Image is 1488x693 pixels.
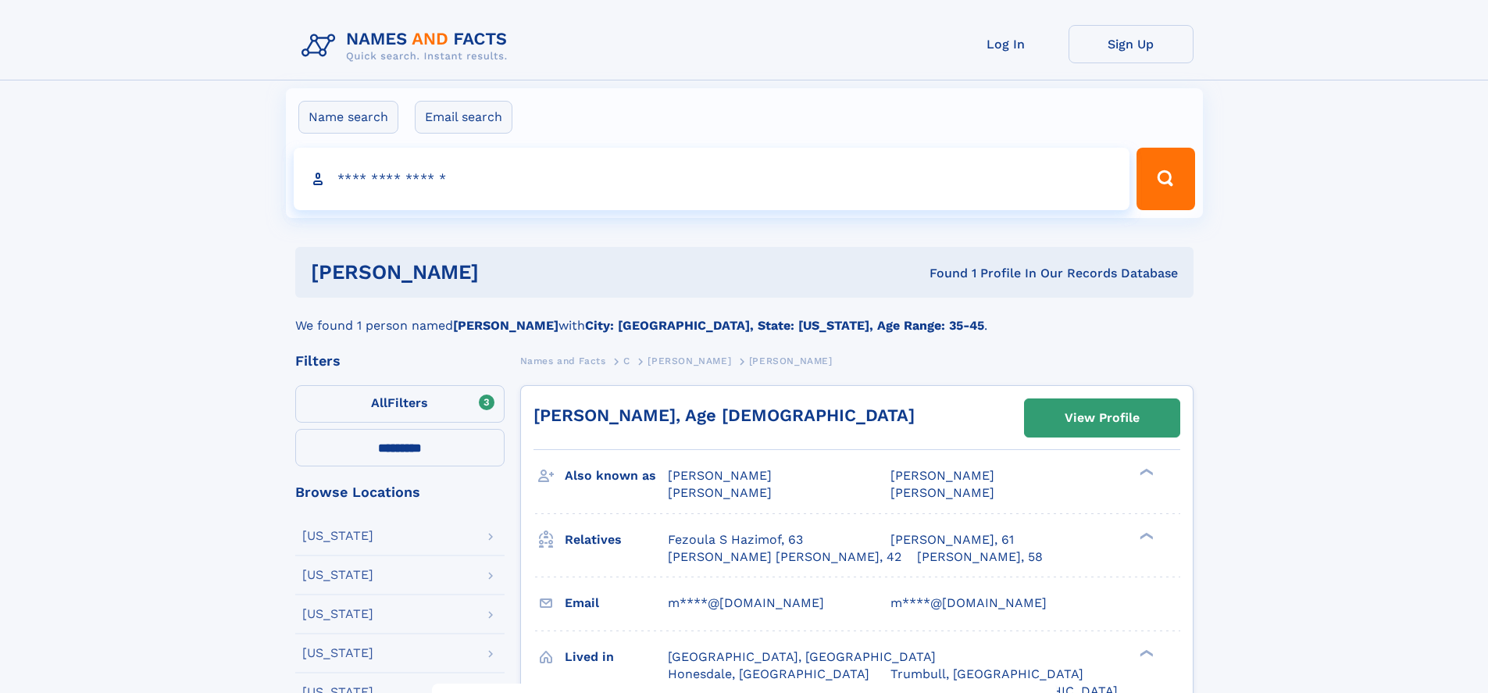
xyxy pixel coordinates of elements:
[668,485,772,500] span: [PERSON_NAME]
[623,355,630,366] span: C
[1065,400,1140,436] div: View Profile
[1136,530,1154,541] div: ❯
[1025,399,1179,437] a: View Profile
[371,395,387,410] span: All
[890,531,1014,548] a: [PERSON_NAME], 61
[1069,25,1194,63] a: Sign Up
[311,263,705,282] h1: [PERSON_NAME]
[302,608,373,620] div: [US_STATE]
[749,355,833,366] span: [PERSON_NAME]
[585,318,984,333] b: City: [GEOGRAPHIC_DATA], State: [US_STATE], Age Range: 35-45
[668,468,772,483] span: [PERSON_NAME]
[295,354,505,368] div: Filters
[1136,648,1154,658] div: ❯
[917,548,1043,566] a: [PERSON_NAME], 58
[668,666,869,681] span: Honesdale, [GEOGRAPHIC_DATA]
[294,148,1130,210] input: search input
[944,25,1069,63] a: Log In
[890,666,1083,681] span: Trumbull, [GEOGRAPHIC_DATA]
[668,649,936,664] span: [GEOGRAPHIC_DATA], [GEOGRAPHIC_DATA]
[453,318,558,333] b: [PERSON_NAME]
[704,265,1178,282] div: Found 1 Profile In Our Records Database
[668,548,901,566] a: [PERSON_NAME] [PERSON_NAME], 42
[565,590,668,616] h3: Email
[295,385,505,423] label: Filters
[565,527,668,553] h3: Relatives
[302,530,373,542] div: [US_STATE]
[668,531,803,548] a: Fezoula S Hazimof, 63
[520,351,606,370] a: Names and Facts
[890,485,994,500] span: [PERSON_NAME]
[302,569,373,581] div: [US_STATE]
[533,405,915,425] a: [PERSON_NAME], Age [DEMOGRAPHIC_DATA]
[890,468,994,483] span: [PERSON_NAME]
[415,101,512,134] label: Email search
[648,351,731,370] a: [PERSON_NAME]
[295,25,520,67] img: Logo Names and Facts
[1137,148,1194,210] button: Search Button
[565,463,668,489] h3: Also known as
[295,485,505,499] div: Browse Locations
[295,298,1194,335] div: We found 1 person named with .
[565,644,668,670] h3: Lived in
[623,351,630,370] a: C
[302,647,373,659] div: [US_STATE]
[648,355,731,366] span: [PERSON_NAME]
[1136,467,1154,477] div: ❯
[298,101,398,134] label: Name search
